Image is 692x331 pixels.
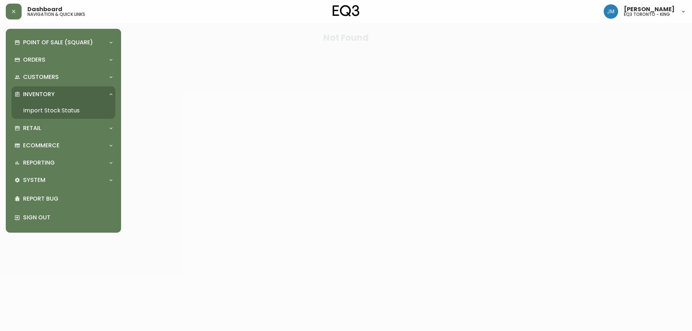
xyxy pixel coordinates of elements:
div: Retail [12,120,115,136]
h5: eq3 toronto - king [624,12,670,17]
img: b88646003a19a9f750de19192e969c24 [604,4,618,19]
p: Reporting [23,159,55,167]
p: Sign Out [23,214,112,222]
h5: navigation & quick links [27,12,85,17]
p: Retail [23,124,41,132]
p: Orders [23,56,45,64]
p: Report Bug [23,195,112,203]
div: Orders [12,52,115,68]
p: Point of Sale (Square) [23,39,93,46]
span: Dashboard [27,6,62,12]
div: Ecommerce [12,138,115,153]
div: Point of Sale (Square) [12,35,115,50]
p: Customers [23,73,59,81]
div: Reporting [12,155,115,171]
span: [PERSON_NAME] [624,6,675,12]
p: Inventory [23,90,55,98]
div: System [12,172,115,188]
img: logo [333,5,359,17]
div: Sign Out [12,208,115,227]
div: Inventory [12,86,115,102]
p: System [23,176,45,184]
div: Report Bug [12,189,115,208]
a: Import Stock Status [12,102,115,119]
div: Customers [12,69,115,85]
p: Ecommerce [23,142,59,149]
